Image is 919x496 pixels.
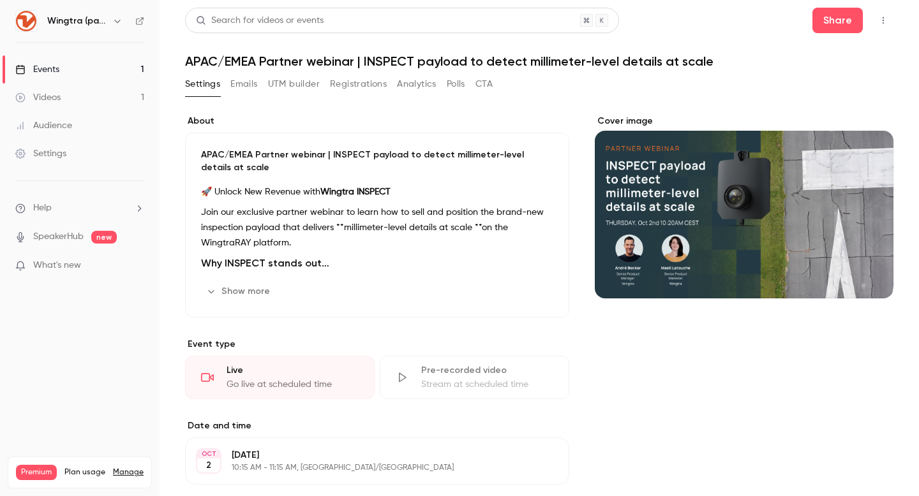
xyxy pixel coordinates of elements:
span: Plan usage [64,467,105,478]
p: 🚀 Unlock New Revenue with [201,184,553,200]
a: SpeakerHub [33,230,84,244]
button: Polls [447,74,465,94]
button: Emails [230,74,257,94]
section: Cover image [595,115,893,298]
label: Cover image [595,115,893,128]
div: Events [15,63,59,76]
div: Go live at scheduled time [227,378,359,391]
h6: Wingtra (partners) [47,15,107,27]
p: Join our exclusive partner webinar to learn how to sell and position the brand-new inspection pay... [201,205,553,251]
p: 2 [206,459,211,472]
p: 10:15 AM - 11:15 AM, [GEOGRAPHIC_DATA]/[GEOGRAPHIC_DATA] [232,463,502,473]
div: Pre-recorded videoStream at scheduled time [380,356,569,399]
div: Live [227,364,359,377]
div: Pre-recorded video [421,364,553,377]
span: new [91,231,117,244]
button: Registrations [330,74,387,94]
button: CTA [475,74,493,94]
div: LiveGo live at scheduled time [185,356,375,399]
span: Help [33,201,52,215]
div: Audience [15,119,72,132]
label: Date and time [185,419,569,432]
button: UTM builder [268,74,320,94]
div: Search for videos or events [196,14,324,27]
span: Premium [16,465,57,480]
p: APAC/EMEA Partner webinar | INSPECT payload to detect millimeter-level details at scale [201,149,553,174]
button: Settings [185,74,220,94]
span: What's new [33,259,81,272]
strong: Wingtra INSPECT [320,187,391,196]
div: Settings [15,147,66,160]
img: Wingtra (partners) [16,11,36,31]
label: About [185,115,569,128]
h2: Why INSPECT stands out [201,256,553,271]
button: Share [812,8,863,33]
button: Show more [201,281,278,302]
div: OCT [197,449,220,458]
li: help-dropdown-opener [15,201,144,215]
button: Analytics [397,74,437,94]
a: Manage [113,467,144,478]
div: Stream at scheduled time [421,378,553,391]
p: Event type [185,338,569,351]
div: Videos [15,91,61,104]
p: [DATE] [232,449,502,462]
h1: APAC/EMEA Partner webinar | INSPECT payload to detect millimeter-level details at scale [185,54,893,69]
